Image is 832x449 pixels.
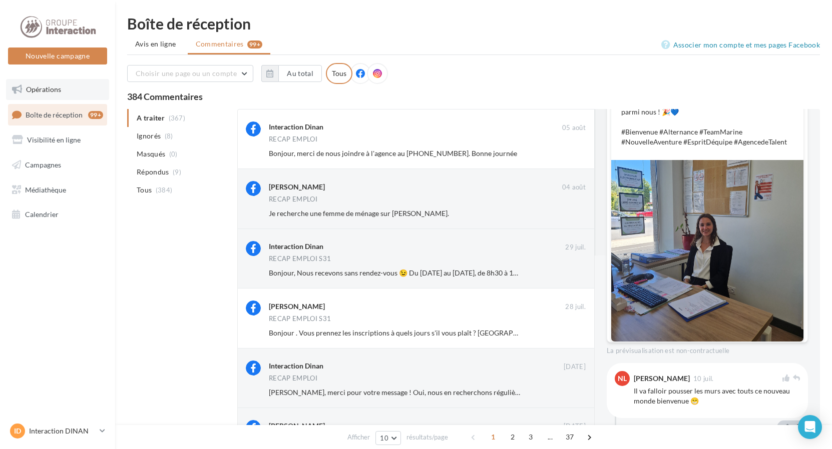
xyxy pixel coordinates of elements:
a: Campagnes [6,154,109,175]
div: Interaction Dinan [269,122,323,132]
div: Interaction Dinan [269,241,323,251]
span: Opérations [26,85,61,93]
div: RECAP EMPLOI [269,136,317,142]
span: 05 août [562,123,586,132]
div: 99+ [88,111,103,119]
button: 10 [375,431,401,445]
span: ID [14,426,21,436]
span: Boîte de réception [26,110,83,118]
button: Choisir une page ou un compte [127,65,253,82]
span: 2 [505,429,521,445]
div: Interaction Dinan [269,361,323,371]
span: Tous [137,185,152,195]
span: résultats/page [406,432,448,442]
span: 10 [380,434,388,442]
span: (8) [165,132,173,140]
span: Répondus [137,167,169,177]
span: Bonjour, merci de nous joindre à l'agence au [PHONE_NUMBER]. Bonne journée [269,149,517,157]
a: Opérations [6,79,109,100]
span: (9) [173,168,181,176]
span: Ignorés [137,131,161,141]
a: Boîte de réception99+ [6,104,109,125]
div: [PERSON_NAME] [269,182,325,192]
div: [PERSON_NAME] [634,375,690,382]
span: Bonjour . Vous prennez les inscriptions à quels jours s'il vous plaît ? [GEOGRAPHIC_DATA] . [269,328,552,337]
span: 3 [523,429,539,445]
div: RECAP EMPLOI [269,375,317,381]
a: ID Interaction DINAN [8,421,107,440]
a: Médiathèque [6,179,109,200]
span: 10 juil. [693,375,714,382]
div: 384 Commentaires [127,92,820,101]
span: Avis en ligne [135,39,176,49]
span: Afficher [347,432,370,442]
button: Au total [278,65,322,82]
div: Boîte de réception [127,16,820,31]
span: 29 juil. [565,243,586,252]
div: Tous [326,63,352,84]
a: Calendrier [6,204,109,225]
span: 37 [562,429,578,445]
span: 1 [485,429,501,445]
div: Open Intercom Messenger [798,415,822,439]
div: [PERSON_NAME] [269,421,325,431]
span: Calendrier [25,210,59,218]
div: RECAP EMPLOI S31 [269,315,331,322]
button: Au total [261,65,322,82]
span: (384) [156,186,173,194]
span: ... [542,429,558,445]
span: Je recherche une femme de ménage sur [PERSON_NAME]. [269,209,449,217]
span: Choisir une page ou un compte [136,69,237,77]
a: Associer mon compte et mes pages Facebook [661,39,820,51]
div: RECAP EMPLOI S31 [269,255,331,262]
span: Masqués [137,149,165,159]
span: Campagnes [25,160,61,169]
span: [DATE] [564,362,586,371]
div: La prévisualisation est non-contractuelle [607,342,808,355]
span: Bonjour, Nous recevons sans rendez-vous 😉 Du [DATE] au [DATE], de 8h30 à 12h et de 14h à 17h30. A... [269,268,616,277]
span: [PERSON_NAME], merci pour votre message ! Oui, nous en recherchons régulièrement à Quévert. N'hés... [269,388,784,396]
span: Médiathèque [25,185,66,193]
a: Visibilité en ligne [6,129,109,150]
span: [DATE] [564,422,586,431]
div: Il va falloir pousser les murs avec touts ce nouveau monde bienvenue 😁 [634,386,800,406]
span: Visibilité en ligne [27,135,81,144]
p: Interaction DINAN [29,426,96,436]
div: RECAP EMPLOI [269,196,317,202]
button: Nouvelle campagne [8,47,107,64]
div: [PERSON_NAME] [269,301,325,311]
span: 28 juil. [565,302,586,311]
span: (0) [169,150,178,158]
span: NL [618,373,627,383]
span: 04 août [562,183,586,192]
